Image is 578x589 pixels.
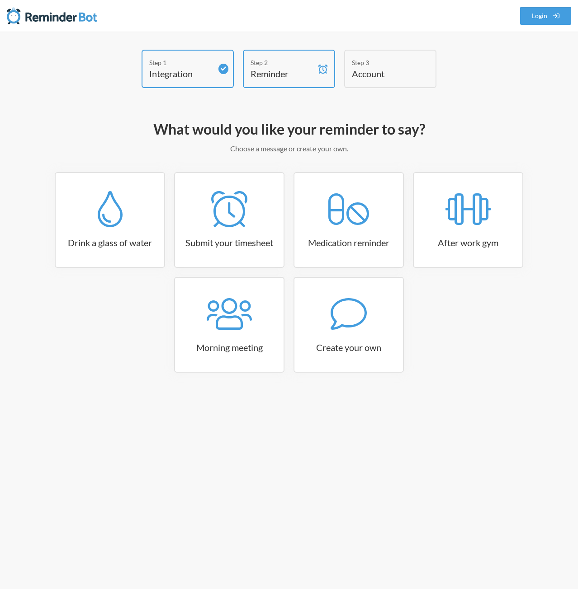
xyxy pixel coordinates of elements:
[294,236,403,249] h3: Medication reminder
[27,143,551,154] p: Choose a message or create your own.
[352,58,415,67] div: Step 3
[352,67,415,80] h4: Account
[251,67,314,80] h4: Reminder
[175,236,284,249] h3: Submit your timesheet
[149,58,213,67] div: Step 1
[7,7,97,25] img: Reminder Bot
[294,341,403,354] h3: Create your own
[251,58,314,67] div: Step 2
[149,67,213,80] h4: Integration
[56,236,164,249] h3: Drink a glass of water
[414,236,522,249] h3: After work gym
[27,120,551,139] h2: What would you like your reminder to say?
[175,341,284,354] h3: Morning meeting
[520,7,572,25] a: Login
